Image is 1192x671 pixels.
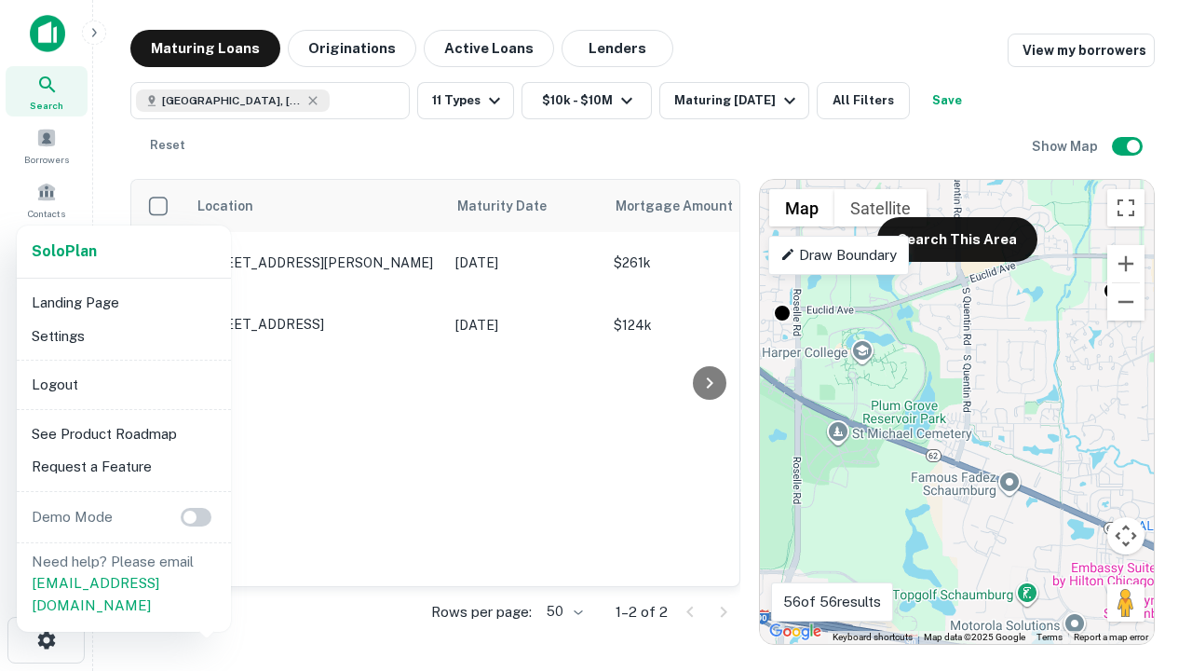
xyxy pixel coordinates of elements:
[1099,522,1192,611] iframe: Chat Widget
[32,242,97,260] strong: Solo Plan
[24,506,120,528] p: Demo Mode
[24,320,223,353] li: Settings
[32,575,159,613] a: [EMAIL_ADDRESS][DOMAIN_NAME]
[24,368,223,402] li: Logout
[24,450,223,484] li: Request a Feature
[32,240,97,263] a: SoloPlan
[24,286,223,320] li: Landing Page
[24,418,223,451] li: See Product Roadmap
[32,551,216,617] p: Need help? Please email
